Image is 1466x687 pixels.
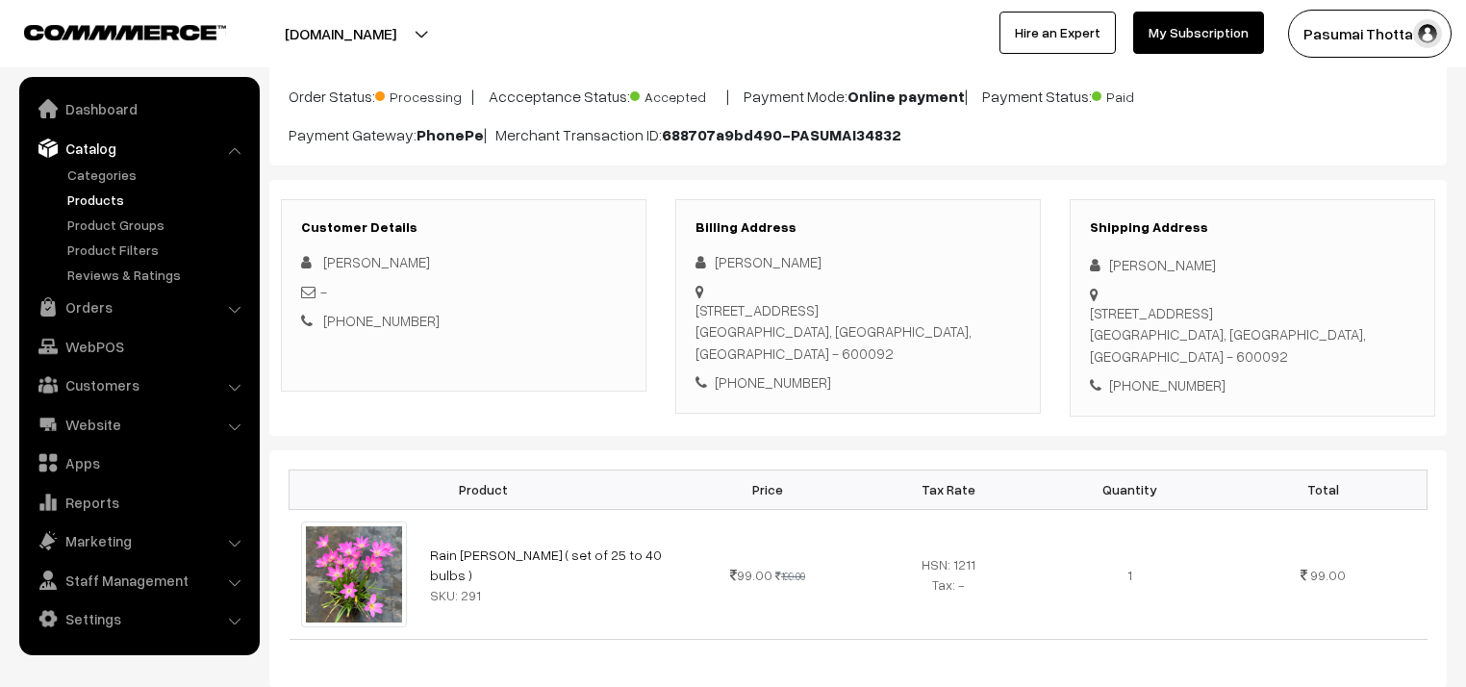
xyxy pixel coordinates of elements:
[63,215,253,235] a: Product Groups
[1133,12,1264,54] a: My Subscription
[775,570,805,582] strike: 199.00
[677,470,858,509] th: Price
[1090,302,1415,368] div: [STREET_ADDRESS] [GEOGRAPHIC_DATA], [GEOGRAPHIC_DATA], [GEOGRAPHIC_DATA] - 600092
[24,368,253,402] a: Customers
[375,82,471,107] span: Processing
[323,253,430,270] span: [PERSON_NAME]
[24,523,253,558] a: Marketing
[922,556,975,593] span: HSN: 1211 Tax: -
[1127,567,1132,583] span: 1
[63,165,253,185] a: Categories
[24,407,253,442] a: Website
[24,485,253,520] a: Reports
[289,123,1428,146] p: Payment Gateway: | Merchant Transaction ID:
[289,82,1428,108] p: Order Status: | Accceptance Status: | Payment Mode: | Payment Status:
[858,470,1039,509] th: Tax Rate
[24,445,253,480] a: Apps
[24,131,253,165] a: Catalog
[630,82,726,107] span: Accepted
[417,125,484,144] b: PhonePe
[1090,254,1415,276] div: [PERSON_NAME]
[695,219,1021,236] h3: Billing Address
[63,240,253,260] a: Product Filters
[301,281,626,303] div: -
[1413,19,1442,48] img: user
[301,522,407,627] img: photo_2025-07-26_13-16-13.jpg
[217,10,464,58] button: [DOMAIN_NAME]
[24,91,253,126] a: Dashboard
[1039,470,1220,509] th: Quantity
[430,547,662,583] a: Rain [PERSON_NAME] ( set of 25 to 40 bulbs )
[1288,10,1452,58] button: Pasumai Thotta…
[290,470,677,509] th: Product
[430,585,666,605] div: SKU: 291
[24,290,253,324] a: Orders
[1310,567,1346,583] span: 99.00
[24,25,226,39] img: COMMMERCE
[999,12,1116,54] a: Hire an Expert
[63,265,253,285] a: Reviews & Ratings
[695,251,1021,273] div: [PERSON_NAME]
[1090,219,1415,236] h3: Shipping Address
[1090,374,1415,396] div: [PHONE_NUMBER]
[847,87,965,106] b: Online payment
[323,312,440,329] a: [PHONE_NUMBER]
[301,219,626,236] h3: Customer Details
[662,125,901,144] b: 688707a9bd490-PASUMAI34832
[695,299,1021,365] div: [STREET_ADDRESS] [GEOGRAPHIC_DATA], [GEOGRAPHIC_DATA], [GEOGRAPHIC_DATA] - 600092
[695,371,1021,394] div: [PHONE_NUMBER]
[24,19,192,42] a: COMMMERCE
[24,601,253,636] a: Settings
[24,563,253,598] a: Staff Management
[1092,82,1188,107] span: Paid
[63,190,253,210] a: Products
[1220,470,1427,509] th: Total
[24,329,253,364] a: WebPOS
[730,567,772,583] span: 99.00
